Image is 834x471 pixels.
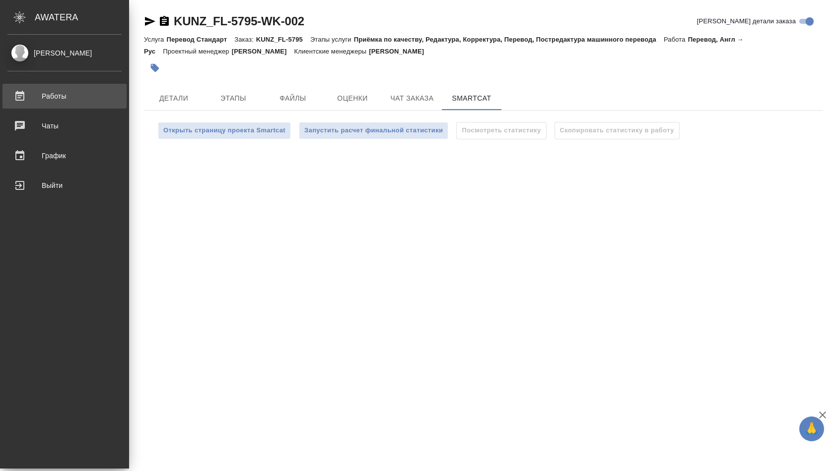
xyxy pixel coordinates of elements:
button: Запустить расчет финальной статистики [299,122,448,139]
p: [PERSON_NAME] [369,48,431,55]
p: Клиентские менеджеры [294,48,369,55]
div: Чаты [7,118,122,133]
span: Оценки [329,92,376,105]
p: Приёмка по качеству, Редактура, Корректура, Перевод, Постредактура машинного перевода [354,36,664,43]
button: Скопировать ссылку для ЯМессенджера [144,15,156,27]
a: Работы [2,84,127,109]
span: Этапы [209,92,257,105]
div: График [7,148,122,163]
p: Перевод Стандарт [166,36,234,43]
span: 🙏 [803,418,820,439]
p: Проектный менеджер [163,48,231,55]
a: KUNZ_FL-5795-WK-002 [174,14,304,28]
p: Этапы услуги [310,36,354,43]
div: Работы [7,89,122,104]
button: Добавить тэг [144,57,166,79]
span: Открыть страницу проекта Smartcat [163,125,285,136]
div: [PERSON_NAME] [7,48,122,59]
a: Чаты [2,114,127,138]
span: [PERSON_NAME] детали заказа [697,16,796,26]
a: График [2,143,127,168]
span: Детали [150,92,198,105]
p: Услуга [144,36,166,43]
p: Работа [664,36,688,43]
p: [PERSON_NAME] [232,48,294,55]
p: KUNZ_FL-5795 [256,36,310,43]
span: Запустить расчет финальной статистики [304,125,443,136]
p: Заказ: [234,36,256,43]
div: AWATERA [35,7,129,27]
a: Выйти [2,173,127,198]
span: Чат заказа [388,92,436,105]
button: Открыть страницу проекта Smartcat [158,122,291,139]
button: Скопировать ссылку [158,15,170,27]
span: Для получения статистики необходимо запустить расчет финальной статистики [456,126,546,134]
span: Файлы [269,92,317,105]
span: SmartCat [448,92,495,105]
button: 🙏 [799,416,824,441]
div: Выйти [7,178,122,193]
